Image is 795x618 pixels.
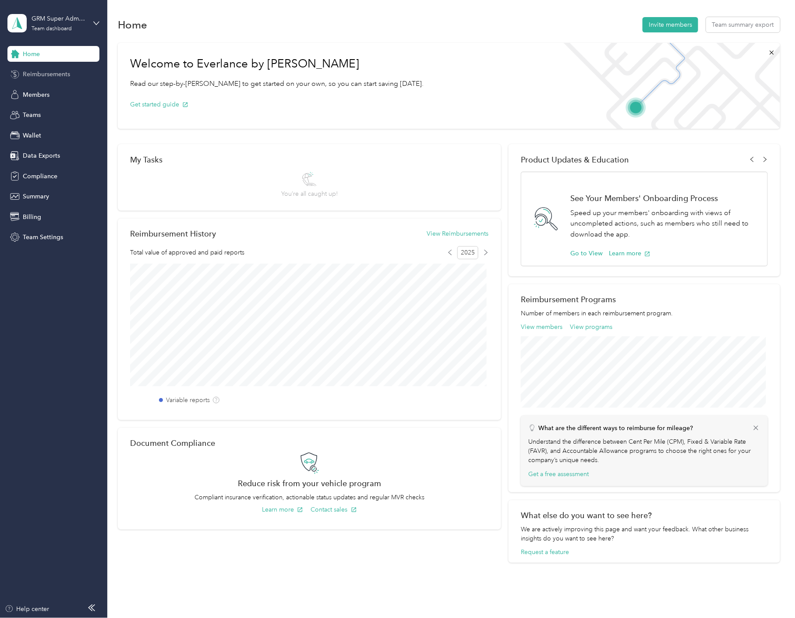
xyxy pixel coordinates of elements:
span: Home [23,49,40,59]
div: GRM Super Admins [32,14,86,23]
h2: Reimbursement Programs [521,295,767,304]
span: Reimbursements [23,70,70,79]
h2: Document Compliance [130,438,215,448]
div: Team dashboard [32,26,72,32]
button: Get a free assessment [529,470,589,479]
span: Data Exports [23,151,60,160]
span: Product Updates & Education [521,155,629,164]
p: Number of members in each reimbursement program. [521,309,767,318]
div: What else do you want to see here? [521,511,767,520]
button: Help center [5,604,49,614]
span: Summary [23,192,49,201]
p: Speed up your members' onboarding with views of uncompleted actions, such as members who still ne... [570,208,758,240]
button: View programs [570,322,613,332]
img: Welcome to everlance [555,43,780,129]
span: Team Settings [23,233,63,242]
button: Learn more [262,505,303,514]
button: Request a feature [521,547,569,557]
p: Compliant insurance verification, actionable status updates and regular MVR checks [130,493,488,502]
span: 2025 [457,246,478,259]
button: View members [521,322,562,332]
h1: Welcome to Everlance by [PERSON_NAME] [130,57,424,71]
span: Billing [23,212,41,222]
label: Variable reports [166,396,210,405]
span: Total value of approved and paid reports [130,248,244,257]
button: Team summary export [706,17,780,32]
span: Teams [23,110,41,120]
button: View Reimbursements [427,229,489,238]
button: Contact sales [311,505,357,514]
span: You’re all caught up! [281,189,338,198]
p: Read our step-by-[PERSON_NAME] to get started on your own, so you can start saving [DATE]. [130,78,424,89]
span: Compliance [23,172,57,181]
button: Invite members [643,17,698,32]
button: Learn more [609,249,650,258]
h2: Reduce risk from your vehicle program [130,479,488,488]
p: Understand the difference between Cent Per Mile (CPM), Fixed & Variable Rate (FAVR), and Accounta... [529,437,760,465]
h1: Home [118,20,147,29]
span: Wallet [23,131,41,140]
h1: See Your Members' Onboarding Process [570,194,758,203]
button: Get started guide [130,100,188,109]
h2: Reimbursement History [130,229,216,238]
iframe: Everlance-gr Chat Button Frame [746,569,795,618]
p: What are the different ways to reimburse for mileage? [539,424,693,433]
div: We are actively improving this page and want your feedback. What other business insights do you w... [521,525,767,543]
div: My Tasks [130,155,488,164]
button: Go to View [570,249,603,258]
span: Members [23,90,49,99]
